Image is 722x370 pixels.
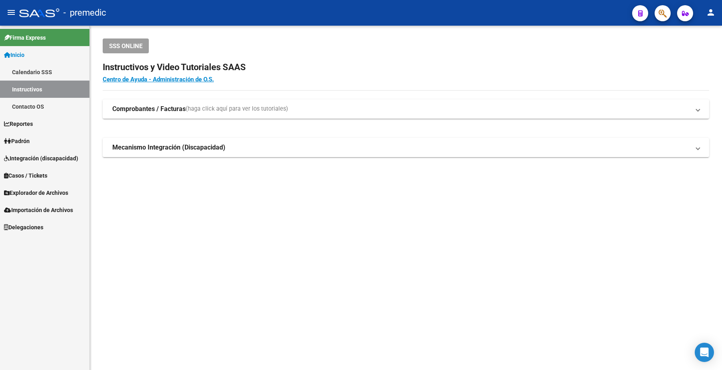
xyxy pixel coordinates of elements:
[4,137,30,146] span: Padrón
[103,38,149,53] button: SSS ONLINE
[186,105,288,113] span: (haga click aquí para ver los tutoriales)
[4,206,73,214] span: Importación de Archivos
[4,154,78,163] span: Integración (discapacidad)
[4,171,47,180] span: Casos / Tickets
[4,51,24,59] span: Inicio
[103,99,709,119] mat-expansion-panel-header: Comprobantes / Facturas(haga click aquí para ver los tutoriales)
[112,143,225,152] strong: Mecanismo Integración (Discapacidad)
[4,223,43,232] span: Delegaciones
[706,8,716,17] mat-icon: person
[109,42,142,50] span: SSS ONLINE
[4,33,46,42] span: Firma Express
[4,188,68,197] span: Explorador de Archivos
[695,343,714,362] div: Open Intercom Messenger
[103,60,709,75] h2: Instructivos y Video Tutoriales SAAS
[103,138,709,157] mat-expansion-panel-header: Mecanismo Integración (Discapacidad)
[112,105,186,113] strong: Comprobantes / Facturas
[63,4,106,22] span: - premedic
[103,76,214,83] a: Centro de Ayuda - Administración de O.S.
[4,119,33,128] span: Reportes
[6,8,16,17] mat-icon: menu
